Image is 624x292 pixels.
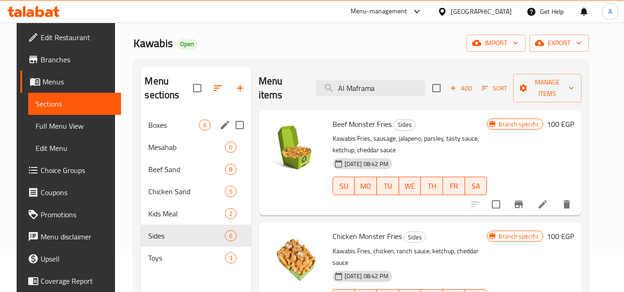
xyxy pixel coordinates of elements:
[225,209,236,218] span: 2
[225,252,236,263] div: items
[381,179,395,193] span: TU
[148,119,199,131] span: Boxes
[41,187,114,198] span: Coupons
[20,203,121,226] a: Promotions
[28,93,121,115] a: Sections
[188,78,207,98] span: Select all sections
[148,208,224,219] span: Kids Meal
[41,275,114,286] span: Coverage Report
[148,164,224,175] span: Beef Sand
[199,119,211,131] div: items
[20,181,121,203] a: Coupons
[41,231,114,242] span: Menu disclaimer
[316,80,425,96] input: search
[421,177,443,195] button: TH
[141,247,251,269] div: Toys3
[404,232,426,243] div: Sides
[333,133,487,156] p: Kawabis Fries, sausage, jalapeno, parsley, tasty sauce, ketchup, cheddar sauce
[556,193,578,215] button: delete
[28,137,121,159] a: Edit Menu
[521,77,574,100] span: Manage items
[141,180,251,203] div: Chicken Sand5
[225,165,236,174] span: 8
[20,71,121,93] a: Menus
[36,143,114,154] span: Edit Menu
[141,225,251,247] div: Sides6
[28,115,121,137] a: Full Menu View
[482,83,507,94] span: Sort
[341,272,392,280] span: [DATE] 08:42 PM
[394,119,415,130] span: Sides
[447,179,461,193] span: FR
[36,98,114,109] span: Sections
[451,6,512,17] div: [GEOGRAPHIC_DATA]
[141,136,251,158] div: Mesahab0
[133,33,173,54] span: Kawabis
[333,245,487,268] p: Kawabis Fries, chicken, ranch sauce, ketchup, cheddar sauce
[145,74,193,102] h2: Menu sections
[495,120,542,129] span: Branch specific
[486,195,506,214] span: Select to update
[508,193,530,215] button: Branch-specific-item
[358,179,373,193] span: MO
[141,158,251,180] div: Beef Sand8
[446,81,476,95] button: Add
[479,81,509,95] button: Sort
[229,77,251,99] button: Add section
[148,142,224,153] span: Mesahab
[351,6,407,17] div: Menu-management
[225,208,236,219] div: items
[20,270,121,292] a: Coverage Report
[225,254,236,262] span: 3
[377,177,399,195] button: TU
[141,203,251,225] div: Kids Meal2
[225,232,236,240] span: 6
[148,230,224,241] span: Sides
[547,230,574,243] h6: 100 EGP
[141,114,251,136] div: Boxes6edit
[42,76,114,87] span: Menus
[537,37,582,49] span: export
[446,81,476,95] span: Add item
[176,39,198,50] div: Open
[259,74,305,102] h2: Menu items
[141,110,251,273] nav: Menu sections
[403,179,418,193] span: WE
[20,159,121,181] a: Choice Groups
[225,187,236,196] span: 5
[399,177,421,195] button: WE
[148,186,224,197] span: Chicken Sand
[20,26,121,48] a: Edit Restaurant
[341,160,392,168] span: [DATE] 08:42 PM
[424,179,439,193] span: TH
[513,74,582,102] button: Manage items
[218,118,232,132] button: edit
[176,40,198,48] span: Open
[466,35,526,52] button: import
[333,117,392,131] span: Beef Monster Fries
[225,186,236,197] div: items
[547,118,574,131] h6: 100 EGP
[469,179,484,193] span: SA
[207,77,229,99] span: Sort sections
[20,226,121,248] a: Menu disclaimer
[266,230,325,289] img: Chicken Monster Fries
[333,177,355,195] button: SU
[20,48,121,71] a: Branches
[36,120,114,131] span: Full Menu View
[41,253,114,264] span: Upsell
[148,252,224,263] span: Toys
[537,199,548,210] a: Edit menu item
[266,118,325,177] img: Beef Monster Fries
[443,177,465,195] button: FR
[20,248,121,270] a: Upsell
[41,209,114,220] span: Promotions
[394,119,416,131] div: Sides
[608,6,612,17] span: A
[404,232,425,243] span: Sides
